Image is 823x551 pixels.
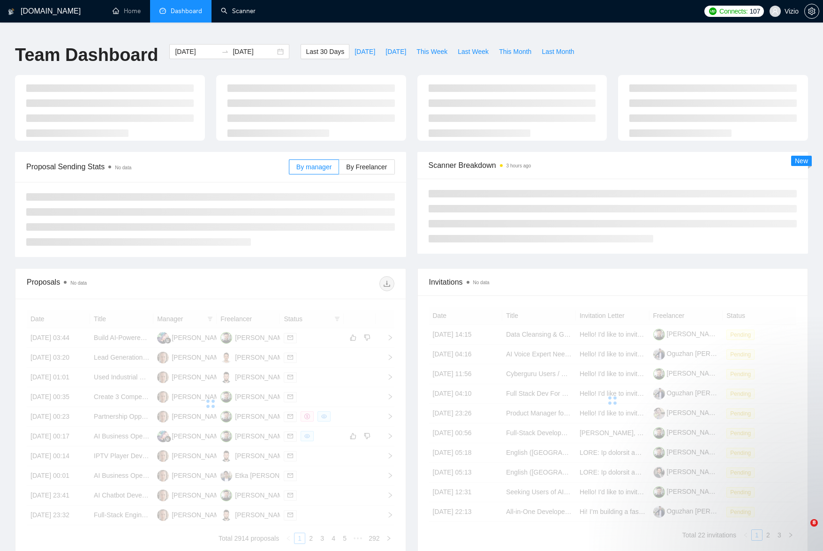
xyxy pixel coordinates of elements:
[346,163,387,171] span: By Freelancer
[506,163,531,168] time: 3 hours ago
[15,44,158,66] h1: Team Dashboard
[26,161,289,173] span: Proposal Sending Stats
[429,159,797,171] span: Scanner Breakdown
[795,157,808,165] span: New
[221,7,256,15] a: searchScanner
[221,48,229,55] span: to
[385,46,406,57] span: [DATE]
[355,46,375,57] span: [DATE]
[542,46,574,57] span: Last Month
[233,46,275,57] input: End date
[536,44,579,59] button: Last Month
[70,280,87,286] span: No data
[709,8,717,15] img: upwork-logo.png
[221,48,229,55] span: swap-right
[791,519,814,542] iframe: Intercom live chat
[810,519,818,527] span: 8
[113,7,141,15] a: homeHome
[416,46,447,57] span: This Week
[411,44,453,59] button: This Week
[473,280,490,285] span: No data
[804,4,819,19] button: setting
[429,276,797,288] span: Invitations
[772,8,778,15] span: user
[115,165,131,170] span: No data
[749,6,760,16] span: 107
[453,44,494,59] button: Last Week
[159,8,166,14] span: dashboard
[301,44,349,59] button: Last 30 Days
[494,44,536,59] button: This Month
[175,46,218,57] input: Start date
[719,6,747,16] span: Connects:
[458,46,489,57] span: Last Week
[380,44,411,59] button: [DATE]
[306,46,344,57] span: Last 30 Days
[805,8,819,15] span: setting
[804,8,819,15] a: setting
[349,44,380,59] button: [DATE]
[8,4,15,19] img: logo
[171,7,202,15] span: Dashboard
[296,163,332,171] span: By manager
[27,276,211,291] div: Proposals
[499,46,531,57] span: This Month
